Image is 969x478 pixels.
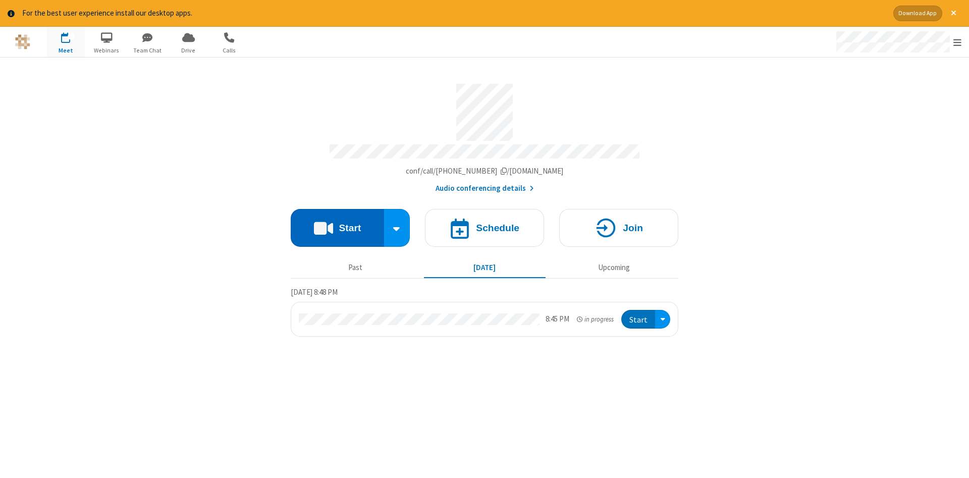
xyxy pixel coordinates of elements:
[946,6,961,21] button: Close alert
[553,258,675,278] button: Upcoming
[546,313,569,325] div: 8:45 PM
[827,27,969,57] div: Open menu
[577,314,614,324] em: in progress
[291,209,384,247] button: Start
[406,166,564,176] span: Copy my meeting room link
[406,166,564,177] button: Copy my meeting room linkCopy my meeting room link
[425,209,544,247] button: Schedule
[893,6,942,21] button: Download App
[384,209,410,247] div: Start conference options
[559,209,678,247] button: Join
[291,287,338,297] span: [DATE] 8:48 PM
[4,27,41,57] button: Logo
[22,8,886,19] div: For the best user experience install our desktop apps.
[424,258,546,278] button: [DATE]
[68,32,75,40] div: 1
[15,34,30,49] img: QA Selenium DO NOT DELETE OR CHANGE
[655,310,670,329] div: Open menu
[210,46,248,55] span: Calls
[436,183,534,194] button: Audio conferencing details
[88,46,126,55] span: Webinars
[621,310,655,329] button: Start
[339,223,361,233] h4: Start
[291,286,678,337] section: Today's Meetings
[47,46,85,55] span: Meet
[170,46,207,55] span: Drive
[295,258,416,278] button: Past
[129,46,167,55] span: Team Chat
[476,223,519,233] h4: Schedule
[291,76,678,194] section: Account details
[623,223,643,233] h4: Join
